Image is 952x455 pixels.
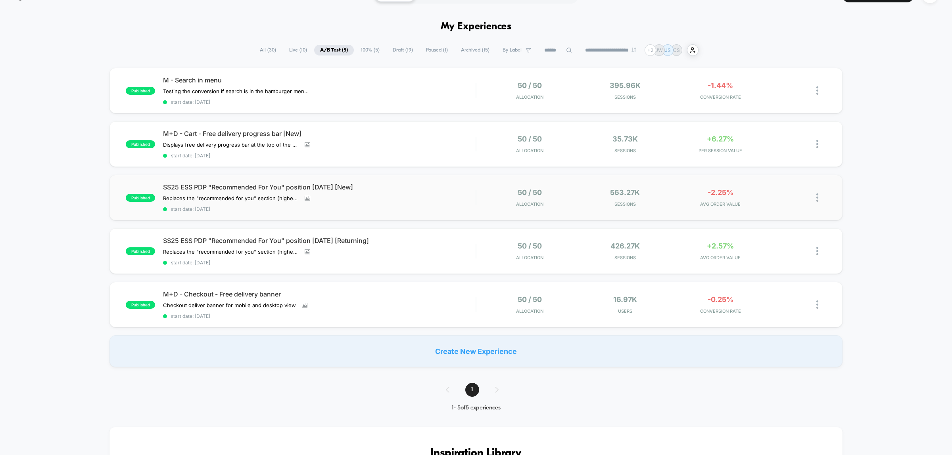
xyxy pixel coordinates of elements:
span: 426.27k [610,242,640,250]
span: published [126,140,155,148]
span: 35.73k [612,135,638,143]
span: -2.25% [708,188,733,197]
span: Allocation [516,148,543,153]
span: 395.96k [610,81,641,90]
span: M+D - Cart - Free delivery progress bar [New] [163,130,476,138]
span: A/B Test ( 5 ) [314,45,354,55]
span: 50 / 50 [518,135,542,143]
span: start date: [DATE] [163,260,476,266]
img: end [631,48,636,52]
span: Sessions [580,255,671,260]
span: Sessions [580,201,671,207]
span: By Label [503,47,522,53]
span: start date: [DATE] [163,99,476,105]
img: close [816,300,818,309]
span: Allocation [516,308,543,314]
span: +6.27% [707,135,734,143]
img: close [816,193,818,202]
p: JW [655,47,663,53]
span: published [126,247,155,255]
span: published [126,87,155,95]
span: -1.44% [708,81,733,90]
span: start date: [DATE] [163,153,476,159]
span: Allocation [516,255,543,260]
span: AVG ORDER VALUE [675,201,766,207]
div: + 2 [645,44,656,56]
span: PER SESSION VALUE [675,148,766,153]
span: Draft ( 19 ) [387,45,419,55]
span: 50 / 50 [518,295,542,304]
span: Allocation [516,201,543,207]
span: start date: [DATE] [163,313,476,319]
span: 50 / 50 [518,242,542,250]
span: Sessions [580,148,671,153]
span: Displays free delivery progress bar at the top of the cart and hides the message "Free delivery o... [163,141,299,148]
p: CS [673,47,680,53]
span: 50 / 50 [518,188,542,197]
span: All ( 30 ) [254,45,282,55]
div: Create New Experience [109,335,843,367]
span: Checkout deliver banner for mobile and desktop view [163,302,296,308]
span: start date: [DATE] [163,206,476,212]
span: +2.57% [707,242,734,250]
span: Sessions [580,94,671,100]
span: published [126,194,155,202]
span: Paused ( 1 ) [420,45,454,55]
span: Allocation [516,94,543,100]
span: Live ( 10 ) [283,45,313,55]
span: Users [580,308,671,314]
span: Testing the conversion if search is in the hamburger menu vs not [163,88,310,94]
h1: My Experiences [441,21,512,32]
div: 1 - 5 of 5 experiences [438,405,514,411]
span: 16.97k [613,295,637,304]
img: close [816,140,818,148]
span: 563.27k [610,188,640,197]
span: 50 / 50 [518,81,542,90]
span: -0.25% [708,295,733,304]
span: Replaces the "recommended for you" section (higher up on PDPs) [163,195,299,201]
span: Archived ( 15 ) [455,45,495,55]
span: M - Search in menu [163,76,476,84]
span: 100% ( 5 ) [355,45,386,55]
img: close [816,86,818,95]
span: M+D - Checkout - Free delivery banner [163,290,476,298]
span: AVG ORDER VALUE [675,255,766,260]
span: 1 [465,383,479,397]
span: published [126,301,155,309]
span: Replaces the "recommended for you" section (higher up on PDPs) [163,249,299,255]
span: CONVERSION RATE [675,94,766,100]
p: JS [665,47,671,53]
img: close [816,247,818,255]
span: SS25 ESS PDP "Recommended For You" position [DATE] [New] [163,183,476,191]
span: CONVERSION RATE [675,308,766,314]
span: SS25 ESS PDP "Recommended For You" position [DATE] [Returning] [163,237,476,245]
